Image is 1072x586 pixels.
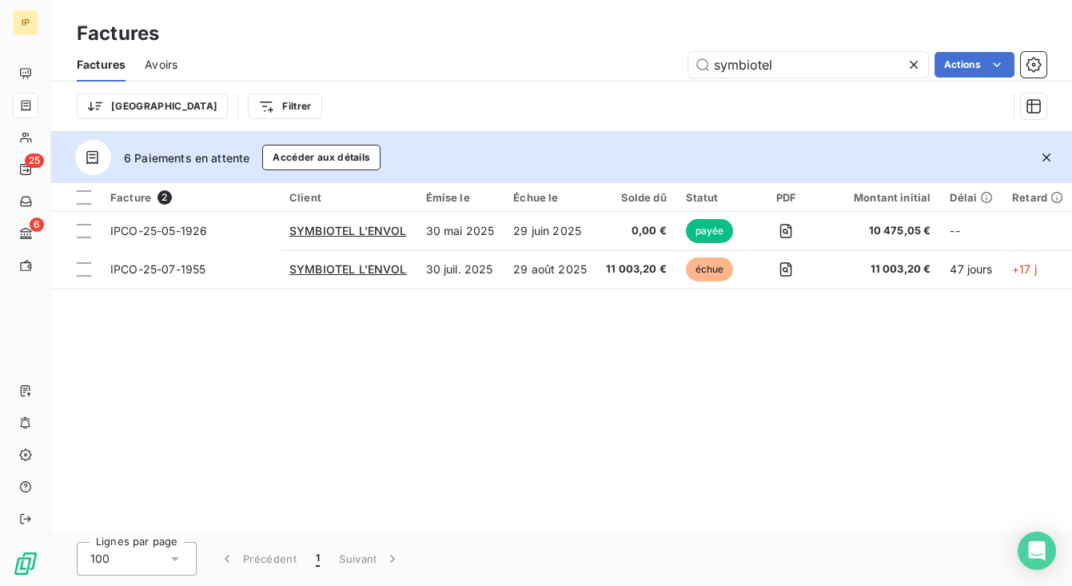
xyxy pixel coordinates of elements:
[209,542,306,576] button: Précédent
[504,212,596,250] td: 29 juin 2025
[110,262,205,276] span: IPCO-25-07-1955
[13,551,38,576] img: Logo LeanPay
[606,261,667,277] span: 11 003,20 €
[1018,532,1056,570] div: Open Intercom Messenger
[757,191,815,204] div: PDF
[686,257,734,281] span: échue
[513,191,587,204] div: Échue le
[110,224,207,237] span: IPCO-25-05-1926
[77,94,228,119] button: [GEOGRAPHIC_DATA]
[504,250,596,289] td: 29 août 2025
[316,551,320,567] span: 1
[686,191,738,204] div: Statut
[25,153,44,168] span: 25
[940,212,1002,250] td: --
[90,551,110,567] span: 100
[1012,191,1063,204] div: Retard
[13,10,38,35] div: IP
[110,191,151,204] span: Facture
[688,52,928,78] input: Rechercher
[289,224,407,237] span: SYMBIOTEL L'ENVOL
[77,57,126,73] span: Factures
[289,191,407,204] div: Client
[329,542,410,576] button: Suivant
[1012,262,1037,276] span: +17 j
[124,149,249,166] span: 6 Paiements en attente
[606,191,667,204] div: Solde dû
[145,57,177,73] span: Avoirs
[426,191,495,204] div: Émise le
[950,191,993,204] div: Délai
[416,212,504,250] td: 30 mai 2025
[835,191,931,204] div: Montant initial
[262,145,381,170] button: Accéder aux détails
[935,52,1014,78] button: Actions
[77,19,159,48] h3: Factures
[30,217,44,232] span: 6
[686,219,734,243] span: payée
[157,190,172,205] span: 2
[289,262,407,276] span: SYMBIOTEL L'ENVOL
[606,223,667,239] span: 0,00 €
[248,94,321,119] button: Filtrer
[416,250,504,289] td: 30 juil. 2025
[835,223,931,239] span: 10 475,05 €
[940,250,1002,289] td: 47 jours
[306,542,329,576] button: 1
[835,261,931,277] span: 11 003,20 €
